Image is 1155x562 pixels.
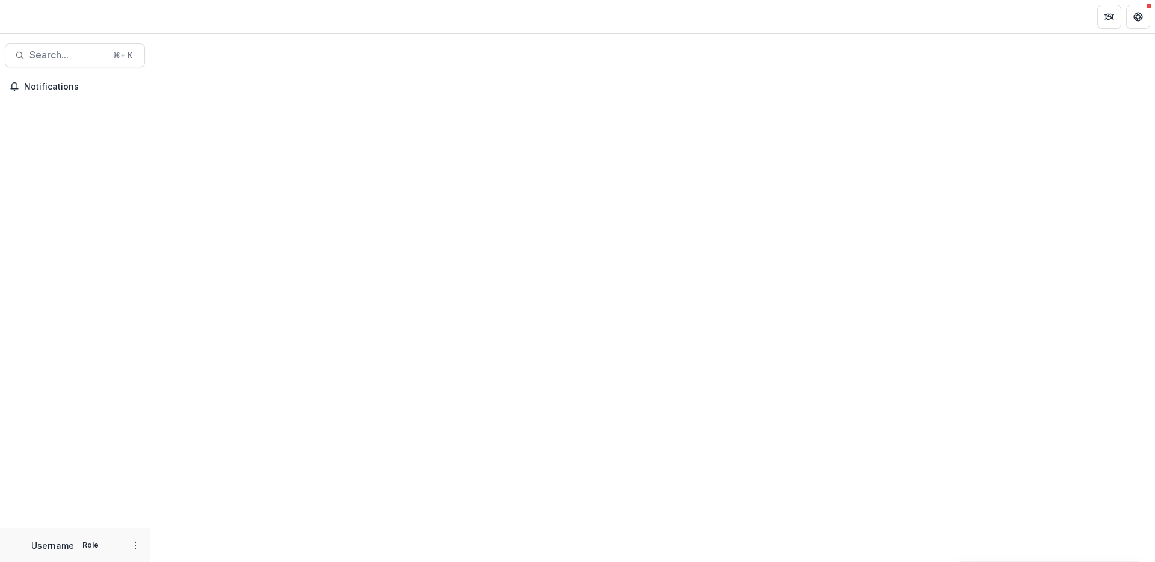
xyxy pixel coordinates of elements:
p: Username [31,539,74,552]
button: More [128,538,143,552]
button: Notifications [5,77,145,96]
span: Notifications [24,82,140,92]
span: Search... [29,49,106,61]
button: Search... [5,43,145,67]
div: ⌘ + K [111,49,135,62]
button: Get Help [1126,5,1150,29]
nav: breadcrumb [155,8,206,25]
p: Role [79,540,102,551]
button: Partners [1097,5,1121,29]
